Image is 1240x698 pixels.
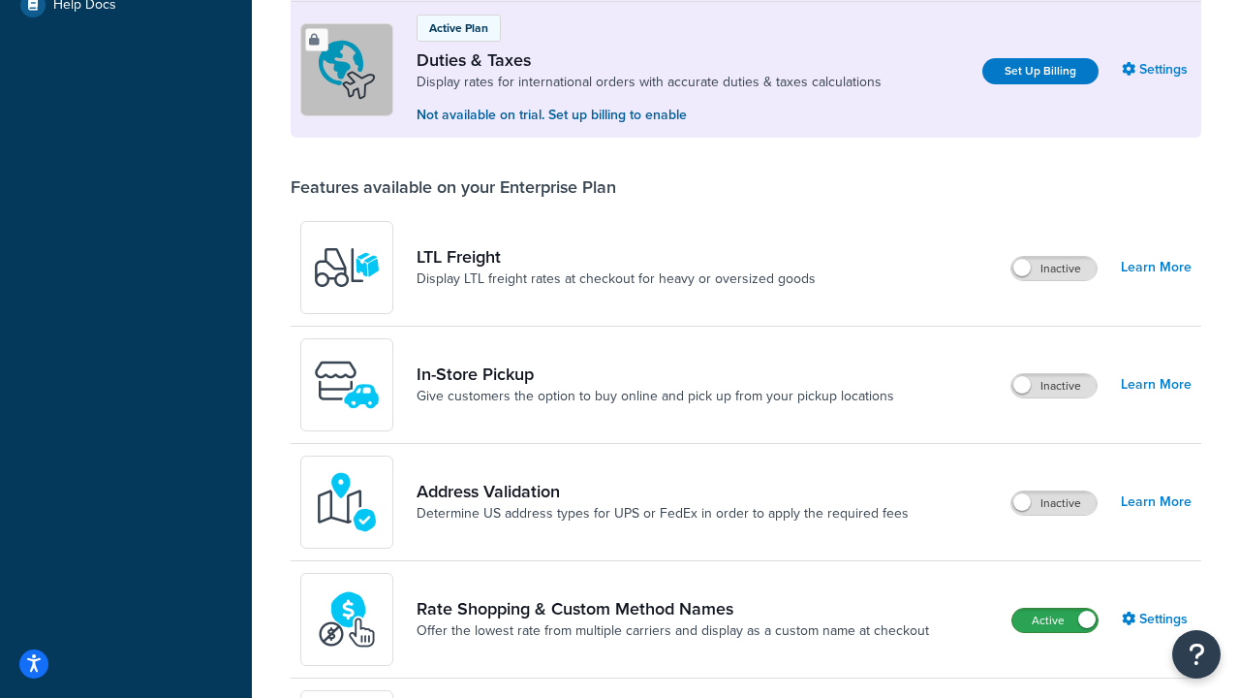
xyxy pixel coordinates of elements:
img: icon-duo-feat-rate-shopping-ecdd8bed.png [313,586,381,653]
a: Set Up Billing [982,58,1099,84]
label: Inactive [1011,374,1097,397]
a: In-Store Pickup [417,364,894,385]
a: Address Validation [417,481,909,502]
a: Offer the lowest rate from multiple carriers and display as a custom name at checkout [417,621,929,641]
img: wfgcfpwTIucLEAAAAASUVORK5CYII= [313,351,381,419]
a: Give customers the option to buy online and pick up from your pickup locations [417,387,894,406]
a: Determine US address types for UPS or FedEx in order to apply the required fees [417,504,909,523]
label: Active [1012,609,1098,632]
a: Display rates for international orders with accurate duties & taxes calculations [417,73,882,92]
p: Active Plan [429,19,488,37]
a: Duties & Taxes [417,49,882,71]
button: Open Resource Center [1172,630,1221,679]
a: Learn More [1121,254,1192,281]
a: Learn More [1121,371,1192,398]
p: Not available on trial. Set up billing to enable [417,105,882,126]
a: LTL Freight [417,246,816,268]
a: Display LTL freight rates at checkout for heavy or oversized goods [417,270,816,289]
img: kIG8fy0lQAAAABJRU5ErkJggg== [313,468,381,536]
label: Inactive [1011,257,1097,280]
label: Inactive [1011,492,1097,515]
a: Rate Shopping & Custom Method Names [417,598,929,619]
a: Learn More [1121,489,1192,516]
img: y79ZsPf0fXUFUhFXDzUgf+ktZg5F2+ohG75+v3d2s1D9TjoU8PiyCIluIjV41seZevKCRuEjTPPOKHJsQcmKCXGdfprl3L4q7... [313,234,381,301]
a: Settings [1122,606,1192,633]
div: Features available on your Enterprise Plan [291,176,616,198]
a: Settings [1122,56,1192,83]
